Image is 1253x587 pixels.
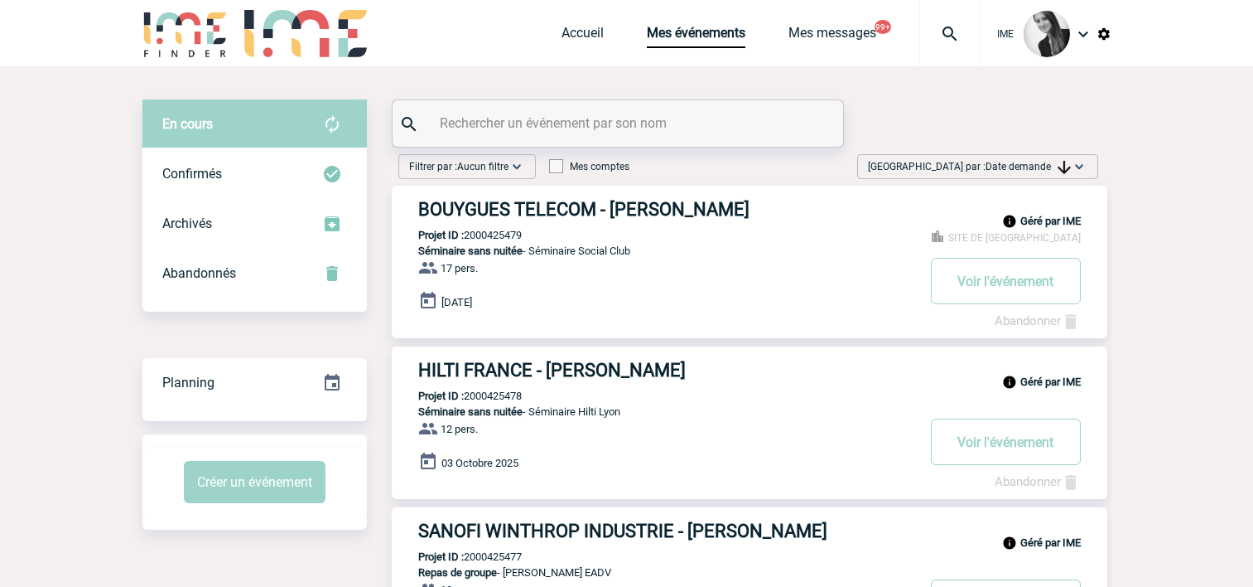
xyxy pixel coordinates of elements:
[418,245,523,257] span: Séminaire sans nuitée
[875,20,891,34] button: 99+
[392,245,915,257] p: - Séminaire Social Club
[995,474,1081,489] a: Abandonner
[1002,214,1017,229] img: info_black_24dp.svg
[162,166,222,182] span: Confirmés
[418,521,915,541] h3: SANOFI WINTHROP INDUSTRIE - [PERSON_NAME]
[418,229,464,241] b: Projet ID :
[868,158,1071,175] span: [GEOGRAPHIC_DATA] par :
[142,358,367,408] div: Retrouvez ici tous vos événements organisés par date et état d'avancement
[986,161,1071,172] span: Date demande
[418,405,523,418] span: Séminaire sans nuitée
[392,199,1107,220] a: BOUYGUES TELECOM - [PERSON_NAME]
[1024,11,1070,57] img: 101050-0.jpg
[418,551,464,563] b: Projet ID :
[418,360,915,381] h3: HILTI FRANCE - [PERSON_NAME]
[392,566,915,579] p: - [PERSON_NAME] EADV
[162,375,214,391] span: Planning
[162,265,236,281] span: Abandonnés
[142,357,367,406] a: Planning
[441,423,478,435] span: 12 pers.
[392,521,1107,541] a: SANOFI WINTHROP INDUSTRIE - [PERSON_NAME]
[441,457,518,469] span: 03 Octobre 2025
[392,360,1107,381] a: HILTI FRANCE - [PERSON_NAME]
[931,258,1081,304] button: Voir l'événement
[457,161,508,172] span: Aucun filtre
[418,390,464,402] b: Projet ID :
[647,25,745,48] a: Mes événements
[1020,536,1081,549] b: Géré par IME
[1002,375,1017,390] img: info_black_24dp.svg
[392,405,915,418] p: - Séminaire Hilti Lyon
[561,25,604,48] a: Accueil
[392,551,522,563] p: 2000425477
[392,229,522,241] p: 2000425479
[931,419,1081,465] button: Voir l'événement
[441,262,478,274] span: 17 pers.
[549,161,629,172] label: Mes comptes
[418,199,915,220] h3: BOUYGUES TELECOM - [PERSON_NAME]
[997,28,1014,40] span: IME
[995,313,1081,328] a: Abandonner
[1020,215,1081,227] b: Géré par IME
[162,216,212,231] span: Archivés
[1058,161,1071,174] img: arrow_downward.png
[184,461,325,503] button: Créer un événement
[441,296,472,308] span: [DATE]
[930,229,1081,244] p: SITE DE BOULOGNE-BILLANCOURT
[788,25,876,48] a: Mes messages
[142,249,367,298] div: Retrouvez ici tous vos événements annulés
[409,158,508,175] span: Filtrer par :
[162,116,213,132] span: En cours
[392,390,522,402] p: 2000425478
[142,199,367,249] div: Retrouvez ici tous les événements que vous avez décidé d'archiver
[142,99,367,149] div: Retrouvez ici tous vos évènements avant confirmation
[508,158,525,175] img: baseline_expand_more_white_24dp-b.png
[1002,536,1017,551] img: info_black_24dp.svg
[418,566,497,579] span: Repas de groupe
[1071,158,1087,175] img: baseline_expand_more_white_24dp-b.png
[1020,376,1081,388] b: Géré par IME
[436,111,804,135] input: Rechercher un événement par son nom
[142,10,229,57] img: IME-Finder
[930,229,945,244] img: business-24-px-g.png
